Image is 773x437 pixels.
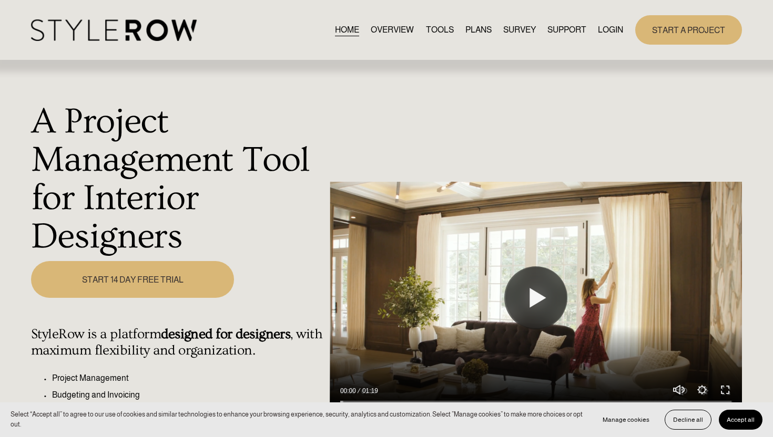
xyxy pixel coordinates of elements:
[31,102,324,255] h1: A Project Management Tool for Interior Designers
[595,410,657,430] button: Manage cookies
[504,266,567,329] button: Play
[727,416,755,423] span: Accept all
[31,326,324,359] h4: StyleRow is a platform , with maximum flexibility and organization.
[503,23,536,37] a: SURVEY
[465,23,492,37] a: PLANS
[603,416,649,423] span: Manage cookies
[161,326,290,342] strong: designed for designers
[547,23,586,37] a: folder dropdown
[52,372,324,384] p: Project Management
[598,23,623,37] a: LOGIN
[340,398,731,405] input: Seek
[426,23,454,37] a: TOOLS
[547,24,586,36] span: SUPPORT
[719,410,762,430] button: Accept all
[371,23,414,37] a: OVERVIEW
[335,23,359,37] a: HOME
[665,410,711,430] button: Decline all
[340,386,359,396] div: Current time
[673,416,703,423] span: Decline all
[31,261,235,297] a: START 14 DAY FREE TRIAL
[359,386,381,396] div: Duration
[11,410,584,429] p: Select “Accept all” to agree to our use of cookies and similar technologies to enhance your brows...
[635,15,742,44] a: START A PROJECT
[52,389,324,401] p: Budgeting and Invoicing
[31,19,197,41] img: StyleRow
